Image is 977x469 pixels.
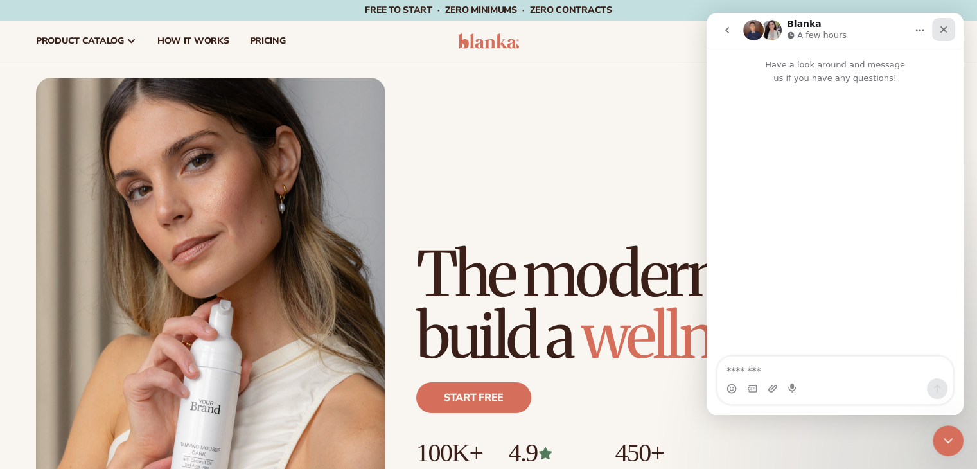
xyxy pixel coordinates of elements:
a: pricing [239,21,295,62]
iframe: Intercom live chat [933,425,964,456]
span: pricing [249,36,285,46]
img: logo [458,33,519,49]
p: 450+ [615,439,712,467]
span: Free to start · ZERO minimums · ZERO contracts [365,4,612,16]
span: product catalog [36,36,124,46]
span: How It Works [157,36,229,46]
iframe: Intercom live chat [707,13,964,415]
a: Start free [416,382,531,413]
span: wellness [581,297,788,375]
h1: The modern way to build a brand [416,243,941,367]
a: How It Works [147,21,240,62]
a: resources [702,21,788,62]
p: 100K+ [416,439,482,467]
p: 4.9 [508,439,589,467]
a: product catalog [26,21,147,62]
